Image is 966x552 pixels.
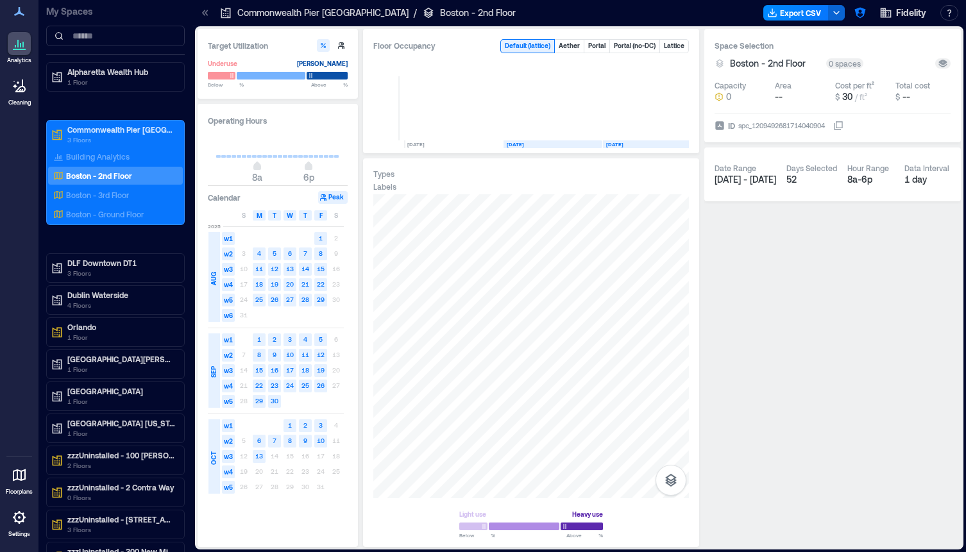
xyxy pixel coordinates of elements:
[288,249,292,257] text: 6
[273,210,276,221] span: T
[317,381,325,389] text: 26
[317,366,325,374] text: 19
[501,40,554,53] button: Default (lattice)
[67,524,175,535] p: 3 Floors
[273,249,276,257] text: 5
[67,322,175,332] p: Orlando
[303,437,307,444] text: 9
[572,508,603,521] div: Heavy use
[288,335,292,343] text: 3
[303,172,314,183] span: 6p
[318,191,348,204] button: Peak
[222,419,235,432] span: w1
[66,190,129,200] p: Boston - 3rd Floor
[763,5,829,21] button: Export CSV
[67,332,175,342] p: 1 Floor
[297,57,348,70] div: [PERSON_NAME]
[319,234,323,242] text: 1
[8,530,30,538] p: Settings
[67,386,175,396] p: [GEOGRAPHIC_DATA]
[660,40,688,53] button: Lattice
[67,258,175,268] p: DLF Downtown DT1
[3,71,35,110] a: Cleaning
[286,381,294,389] text: 24
[67,67,175,77] p: Alpharetta Wealth Hub
[319,249,323,257] text: 8
[222,263,235,276] span: w3
[237,6,409,19] p: Commonwealth Pier [GEOGRAPHIC_DATA]
[373,169,394,179] div: Types
[271,366,278,374] text: 16
[317,265,325,272] text: 15
[222,309,235,322] span: w6
[255,366,263,374] text: 15
[257,335,261,343] text: 1
[4,502,35,542] a: Settings
[255,280,263,288] text: 18
[715,39,951,52] h3: Space Selection
[407,141,425,147] text: [DATE]
[222,380,235,392] span: w4
[3,28,35,68] a: Analytics
[255,452,263,460] text: 13
[286,280,294,288] text: 20
[301,366,309,374] text: 18
[67,460,175,471] p: 2 Floors
[715,90,770,103] button: 0
[288,437,292,444] text: 8
[255,397,263,405] text: 29
[67,77,175,87] p: 1 Floor
[737,119,826,132] div: spc_1209492681714040904
[301,265,309,272] text: 14
[286,296,294,303] text: 27
[242,210,246,221] span: S
[222,349,235,362] span: w2
[301,280,309,288] text: 21
[222,481,235,494] span: w5
[606,141,623,147] text: [DATE]
[208,114,348,127] h3: Operating Hours
[847,163,889,173] div: Hour Range
[459,531,495,539] span: Below %
[311,81,348,88] span: Above %
[786,173,837,186] div: 52
[222,465,235,478] span: w4
[46,5,185,18] p: My Spaces
[7,56,31,64] p: Analytics
[222,435,235,447] span: w2
[904,163,949,173] div: Data Interval
[67,482,175,492] p: zzzUninstalled - 2 Contra Way
[835,90,890,103] button: $ 30 / ft²
[271,265,278,272] text: 12
[208,366,219,378] span: SEP
[835,92,840,101] span: $
[775,80,792,90] div: Area
[67,418,175,428] p: [GEOGRAPHIC_DATA] [US_STATE]
[317,437,325,444] text: 10
[222,395,235,408] span: w5
[319,421,323,429] text: 3
[555,40,584,53] button: Aether
[255,265,263,272] text: 11
[271,296,278,303] text: 26
[303,335,307,343] text: 4
[715,163,756,173] div: Date Range
[334,210,338,221] span: S
[66,151,130,162] p: Building Analytics
[301,351,309,358] text: 11
[414,6,417,19] p: /
[208,451,219,465] span: OCT
[67,492,175,503] p: 0 Floors
[317,280,325,288] text: 22
[208,39,348,52] h3: Target Utilization
[730,57,821,70] button: Boston - 2nd Floor
[67,290,175,300] p: Dublin Waterside
[301,381,309,389] text: 25
[730,57,806,70] span: Boston - 2nd Floor
[208,57,237,70] div: Underuse
[876,3,930,23] button: Fidelity
[67,268,175,278] p: 3 Floors
[303,421,307,429] text: 2
[67,300,175,310] p: 4 Floors
[8,99,31,106] p: Cleaning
